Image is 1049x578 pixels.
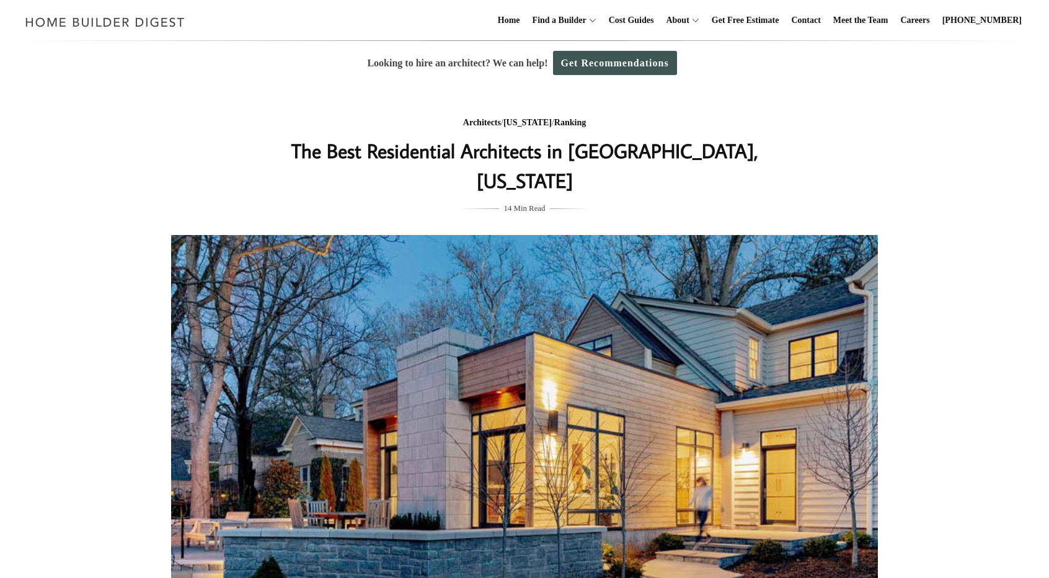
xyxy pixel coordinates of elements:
[277,136,772,195] h1: The Best Residential Architects in [GEOGRAPHIC_DATA], [US_STATE]
[493,1,525,40] a: Home
[937,1,1027,40] a: [PHONE_NUMBER]
[277,115,772,131] div: / /
[553,51,677,75] a: Get Recommendations
[503,118,552,127] a: [US_STATE]
[707,1,784,40] a: Get Free Estimate
[896,1,935,40] a: Careers
[661,1,689,40] a: About
[604,1,659,40] a: Cost Guides
[786,1,825,40] a: Contact
[528,1,586,40] a: Find a Builder
[20,10,190,34] img: Home Builder Digest
[828,1,893,40] a: Meet the Team
[463,118,501,127] a: Architects
[554,118,586,127] a: Ranking
[504,202,546,215] span: 14 Min Read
